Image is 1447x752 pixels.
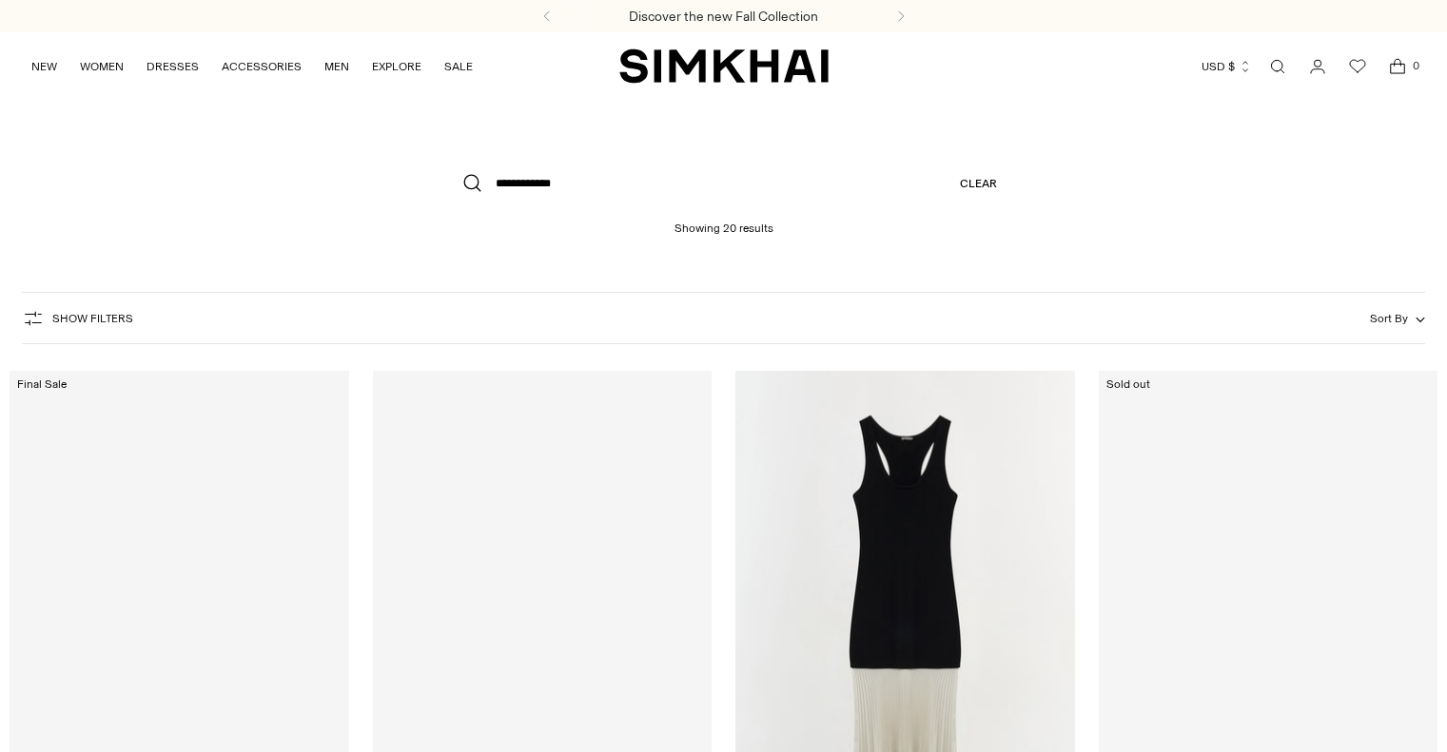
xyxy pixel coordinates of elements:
[619,48,829,85] a: SIMKHAI
[1299,48,1337,86] a: Go to the account page
[960,161,997,206] a: Clear
[1370,308,1425,329] button: Sort By
[1407,57,1424,74] span: 0
[52,312,133,325] span: Show Filters
[675,206,773,235] h1: Showing 20 results
[1202,46,1252,87] button: USD $
[372,46,421,87] a: EXPLORE
[31,46,57,87] a: NEW
[444,46,473,87] a: SALE
[1339,48,1377,86] a: Wishlist
[450,161,496,206] button: Search
[80,46,124,87] a: WOMEN
[222,46,302,87] a: ACCESSORIES
[22,303,133,334] button: Show Filters
[1379,48,1417,86] a: Open cart modal
[324,46,349,87] a: MEN
[629,9,818,25] a: Discover the new Fall Collection
[1259,48,1297,86] a: Open search modal
[147,46,199,87] a: DRESSES
[1370,312,1408,325] span: Sort By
